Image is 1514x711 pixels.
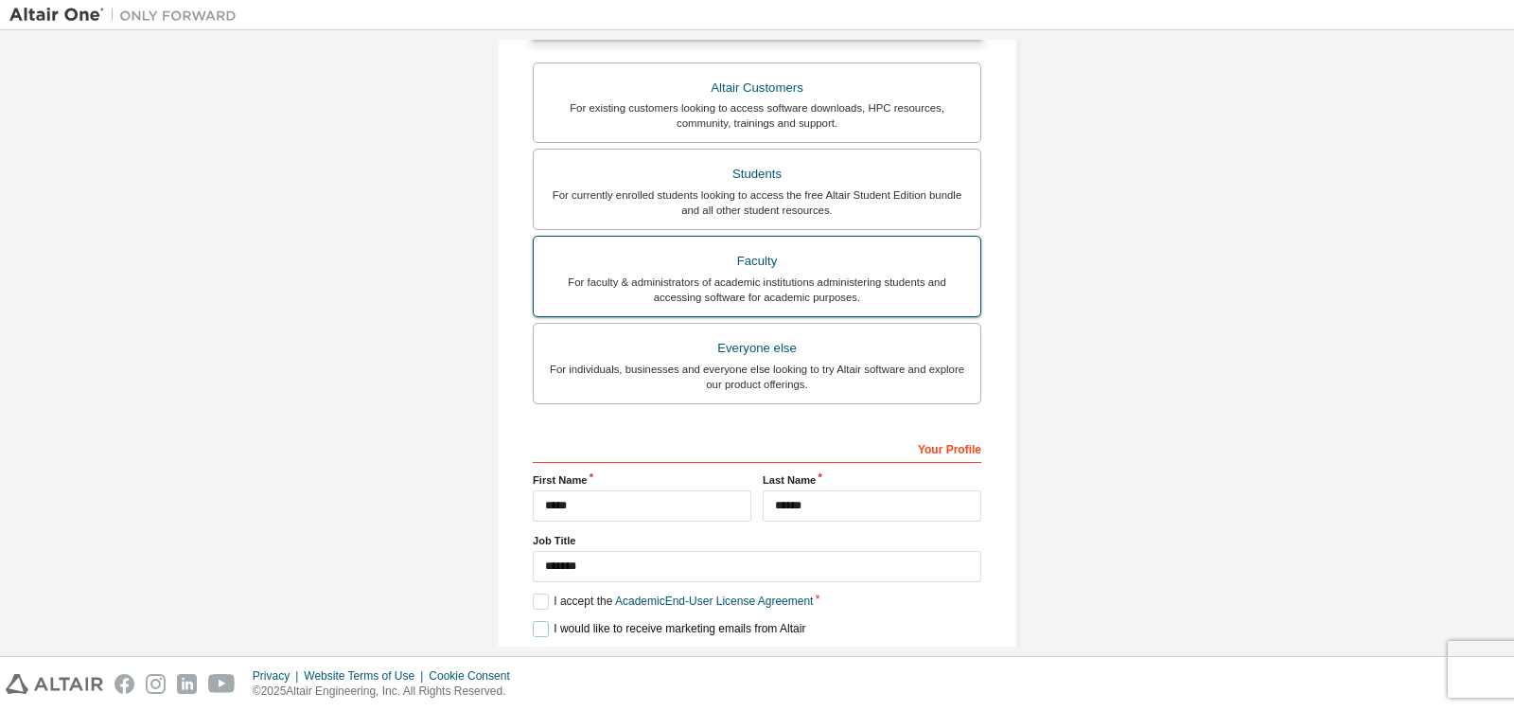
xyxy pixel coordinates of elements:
img: altair_logo.svg [6,674,103,694]
img: Altair One [9,6,246,25]
div: For currently enrolled students looking to access the free Altair Student Edition bundle and all ... [545,187,969,218]
div: Your Profile [533,433,981,463]
div: For existing customers looking to access software downloads, HPC resources, community, trainings ... [545,100,969,131]
div: Website Terms of Use [304,668,429,684]
img: youtube.svg [208,674,236,694]
img: instagram.svg [146,674,166,694]
label: I accept the [533,594,813,610]
label: Last Name [763,472,981,488]
div: Students [545,161,969,187]
img: facebook.svg [114,674,134,694]
img: linkedin.svg [177,674,197,694]
a: Academic End-User License Agreement [615,595,813,608]
div: Altair Customers [545,75,969,101]
div: Everyone else [545,335,969,362]
div: Privacy [253,668,304,684]
label: First Name [533,472,751,488]
div: For individuals, businesses and everyone else looking to try Altair software and explore our prod... [545,362,969,392]
div: Cookie Consent [429,668,520,684]
div: For faculty & administrators of academic institutions administering students and accessing softwa... [545,275,969,305]
label: Job Title [533,533,981,548]
label: I would like to receive marketing emails from Altair [533,621,805,637]
div: Faculty [545,248,969,275]
p: © 2025 Altair Engineering, Inc. All Rights Reserved. [253,684,521,700]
